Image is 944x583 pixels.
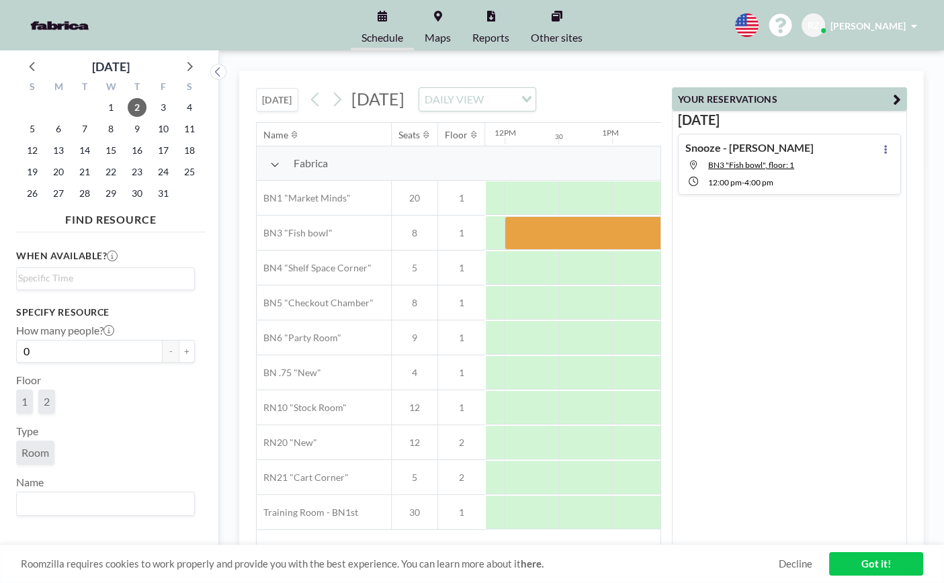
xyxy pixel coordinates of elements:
[49,184,68,203] span: Monday, October 27, 2025
[779,557,812,570] a: Decline
[179,340,195,363] button: +
[16,424,38,438] label: Type
[438,332,485,344] span: 1
[257,402,347,414] span: RN10 "Stock Room"
[602,128,619,138] div: 1PM
[98,79,124,97] div: W
[46,79,72,97] div: M
[392,402,437,414] span: 12
[101,141,120,160] span: Wednesday, October 15, 2025
[21,557,779,570] span: Roomzilla requires cookies to work properly and provide you with the best experience. You can lea...
[19,79,46,97] div: S
[830,20,906,32] span: [PERSON_NAME]
[438,402,485,414] span: 1
[445,129,468,141] div: Floor
[257,472,349,484] span: RN21 "Cart Corner"
[257,297,374,309] span: BN5 "Checkout Chamber"
[128,141,146,160] span: Thursday, October 16, 2025
[150,79,176,97] div: F
[438,227,485,239] span: 1
[128,120,146,138] span: Thursday, October 9, 2025
[438,192,485,204] span: 1
[438,297,485,309] span: 1
[75,141,94,160] span: Tuesday, October 14, 2025
[128,163,146,181] span: Thursday, October 23, 2025
[17,492,194,515] div: Search for option
[92,57,130,76] div: [DATE]
[438,472,485,484] span: 2
[257,506,358,519] span: Training Room - BN1st
[392,506,437,519] span: 30
[392,297,437,309] span: 8
[22,12,98,39] img: organization-logo
[154,141,173,160] span: Friday, October 17, 2025
[180,98,199,117] span: Saturday, October 4, 2025
[257,332,341,344] span: BN6 "Party Room"
[392,192,437,204] span: 20
[16,476,44,489] label: Name
[361,32,403,43] span: Schedule
[392,367,437,379] span: 4
[257,227,333,239] span: BN3 "Fish bowl"
[49,141,68,160] span: Monday, October 13, 2025
[425,32,451,43] span: Maps
[154,184,173,203] span: Friday, October 31, 2025
[16,208,206,226] h4: FIND RESOURCE
[16,373,41,387] label: Floor
[392,262,437,274] span: 5
[75,163,94,181] span: Tuesday, October 21, 2025
[521,557,544,570] a: here.
[257,192,351,204] span: BN1 "Market Minds"
[708,160,794,170] span: BN3 "Fish bowl", floor: 1
[23,120,42,138] span: Sunday, October 5, 2025
[742,177,744,187] span: -
[101,163,120,181] span: Wednesday, October 22, 2025
[124,79,150,97] div: T
[257,437,317,449] span: RN20 "New"
[101,98,120,117] span: Wednesday, October 1, 2025
[23,141,42,160] span: Sunday, October 12, 2025
[438,262,485,274] span: 1
[101,184,120,203] span: Wednesday, October 29, 2025
[163,340,179,363] button: -
[23,163,42,181] span: Sunday, October 19, 2025
[16,306,195,318] h3: Specify resource
[180,120,199,138] span: Saturday, October 11, 2025
[22,395,28,408] span: 1
[23,184,42,203] span: Sunday, October 26, 2025
[422,91,486,108] span: DAILY VIEW
[555,132,563,141] div: 30
[488,91,513,108] input: Search for option
[294,156,328,170] span: Fabrica
[678,111,901,128] h3: [DATE]
[180,163,199,181] span: Saturday, October 25, 2025
[438,437,485,449] span: 2
[154,120,173,138] span: Friday, October 10, 2025
[154,163,173,181] span: Friday, October 24, 2025
[263,129,288,141] div: Name
[438,506,485,519] span: 1
[257,262,372,274] span: BN4 "Shelf Space Corner"
[176,79,202,97] div: S
[18,271,187,285] input: Search for option
[744,177,773,187] span: 4:00 PM
[419,88,535,111] div: Search for option
[685,141,814,154] h4: Snooze - [PERSON_NAME]
[18,495,187,512] input: Search for option
[351,89,404,109] span: [DATE]
[256,88,298,111] button: [DATE]
[49,120,68,138] span: Monday, October 6, 2025
[392,437,437,449] span: 12
[531,32,583,43] span: Other sites
[72,79,98,97] div: T
[398,129,420,141] div: Seats
[16,324,114,337] label: How many people?
[257,367,321,379] span: BN .75 "New"
[75,184,94,203] span: Tuesday, October 28, 2025
[17,268,194,288] div: Search for option
[128,98,146,117] span: Thursday, October 2, 2025
[44,395,50,408] span: 2
[154,98,173,117] span: Friday, October 3, 2025
[392,227,437,239] span: 8
[829,552,923,576] a: Got it!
